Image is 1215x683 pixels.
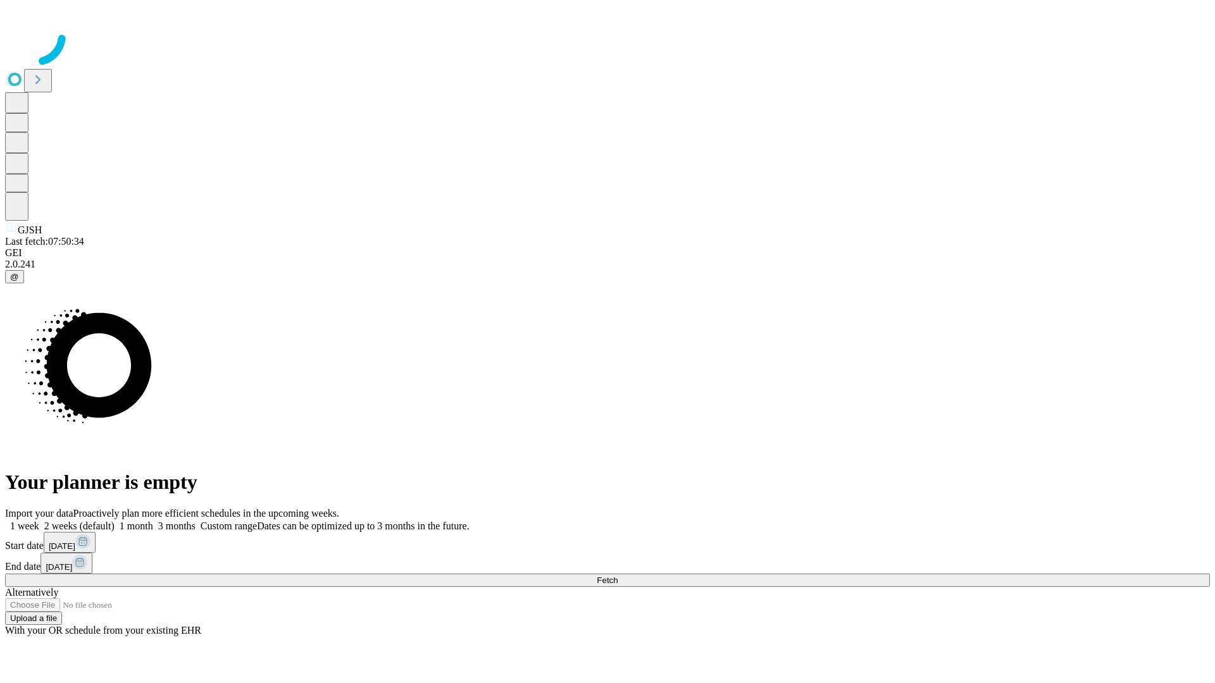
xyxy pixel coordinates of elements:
[5,612,62,625] button: Upload a file
[5,471,1210,494] h1: Your planner is empty
[5,270,24,283] button: @
[5,259,1210,270] div: 2.0.241
[120,520,153,531] span: 1 month
[201,520,257,531] span: Custom range
[18,225,42,235] span: GJSH
[44,520,115,531] span: 2 weeks (default)
[40,553,92,574] button: [DATE]
[46,562,72,572] span: [DATE]
[10,520,39,531] span: 1 week
[5,508,73,519] span: Import your data
[73,508,339,519] span: Proactively plan more efficient schedules in the upcoming weeks.
[5,553,1210,574] div: End date
[257,520,469,531] span: Dates can be optimized up to 3 months in the future.
[5,247,1210,259] div: GEI
[5,574,1210,587] button: Fetch
[597,575,618,585] span: Fetch
[5,532,1210,553] div: Start date
[5,236,84,247] span: Last fetch: 07:50:34
[158,520,196,531] span: 3 months
[5,587,58,598] span: Alternatively
[44,532,96,553] button: [DATE]
[10,272,19,281] span: @
[5,625,201,636] span: With your OR schedule from your existing EHR
[49,541,75,551] span: [DATE]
